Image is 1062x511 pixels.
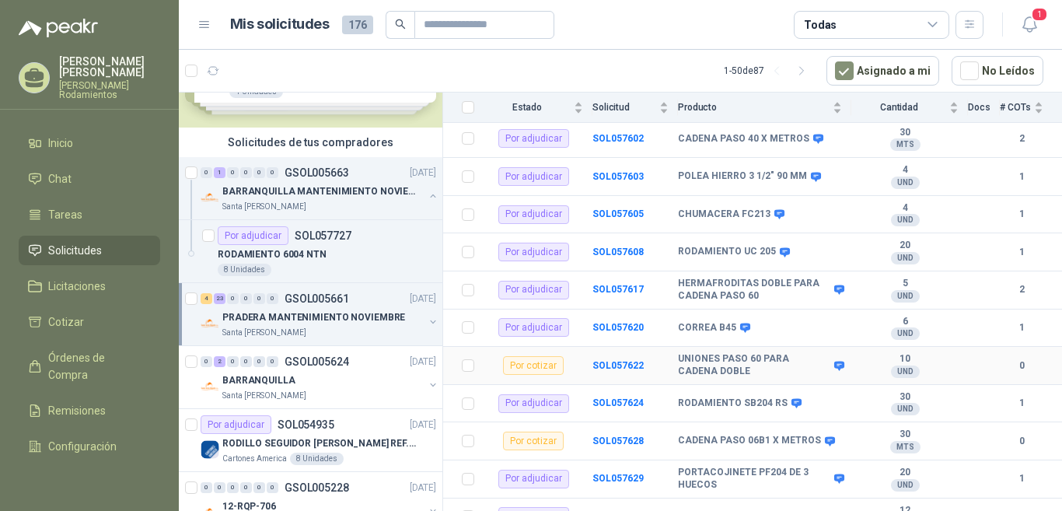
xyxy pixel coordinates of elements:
div: 0 [227,482,239,493]
div: 0 [240,356,252,367]
b: CADENA PASO 40 X METROS [678,133,809,145]
b: 2 [1000,131,1043,146]
img: Logo peakr [19,19,98,37]
span: Cantidad [851,102,946,113]
p: Cartones America [222,453,287,465]
div: Por adjudicar [498,318,569,337]
div: 0 [227,167,239,178]
div: 4 [201,293,212,304]
b: 0 [1000,434,1043,449]
p: SOL054935 [278,419,334,430]
div: UND [891,252,920,264]
p: [DATE] [410,292,436,306]
img: Company Logo [201,188,219,207]
th: Estado [484,93,592,123]
span: search [395,19,406,30]
b: HERMAFRODITAS DOBLE PARA CADENA PASO 60 [678,278,830,302]
b: PORTACOJINETE PF204 DE 3 HUECOS [678,467,830,491]
a: Órdenes de Compra [19,343,160,390]
div: 2 [214,356,225,367]
a: Remisiones [19,396,160,425]
b: POLEA HIERRO 3 1/2" 90 MM [678,170,807,183]
a: SOL057628 [592,436,644,446]
div: 0 [240,167,252,178]
b: 30 [851,391,959,404]
span: Producto [678,102,830,113]
div: 0 [267,482,278,493]
a: Chat [19,164,160,194]
a: Licitaciones [19,271,160,301]
p: SOL057727 [295,230,351,241]
span: Inicio [48,135,73,152]
span: 176 [342,16,373,34]
b: CADENA PASO 06B1 X METROS [678,435,821,447]
a: Inicio [19,128,160,158]
a: SOL057617 [592,284,644,295]
div: Por adjudicar [498,394,569,413]
button: No Leídos [952,56,1043,86]
div: Por adjudicar [218,226,288,245]
a: Solicitudes [19,236,160,265]
p: RODAMIENTO 6004 NTN [218,247,327,262]
a: Por adjudicarSOL057727RODAMIENTO 6004 NTN8 Unidades [179,220,442,283]
div: Por adjudicar [498,129,569,148]
a: SOL057624 [592,397,644,408]
div: Por adjudicar [201,415,271,434]
b: 1 [1000,207,1043,222]
p: Santa [PERSON_NAME] [222,390,306,402]
b: 10 [851,353,959,366]
div: Por adjudicar [498,205,569,224]
div: UND [891,327,920,340]
div: 0 [253,167,265,178]
span: Licitaciones [48,278,106,295]
b: 6 [851,316,959,328]
div: MTS [890,138,921,151]
div: MTS [890,441,921,453]
div: 0 [240,293,252,304]
span: Chat [48,170,72,187]
p: GSOL005228 [285,482,349,493]
b: 0 [1000,359,1043,373]
p: GSOL005663 [285,167,349,178]
div: UND [891,290,920,303]
a: Configuración [19,432,160,461]
a: SOL057602 [592,133,644,144]
p: GSOL005661 [285,293,349,304]
div: 1 - 50 de 87 [724,58,814,83]
b: 30 [851,127,959,139]
a: SOL057603 [592,171,644,182]
a: 0 1 0 0 0 0 GSOL005663[DATE] Company LogoBARRANQUILLA MANTENIMIENTO NOVIEMBRESanta [PERSON_NAME] [201,163,439,213]
b: 4 [851,164,959,177]
span: Estado [484,102,571,113]
b: CHUMACERA FC213 [678,208,770,221]
th: Solicitud [592,93,678,123]
b: 20 [851,467,959,479]
span: Solicitud [592,102,656,113]
p: BARRANQUILLA [222,373,295,388]
p: BARRANQUILLA MANTENIMIENTO NOVIEMBRE [222,184,416,199]
b: UNIONES PASO 60 PARA CADENA DOBLE [678,353,830,377]
div: 8 Unidades [290,453,344,465]
a: SOL057605 [592,208,644,219]
a: Tareas [19,200,160,229]
b: 2 [1000,282,1043,297]
div: 0 [253,482,265,493]
div: Todas [804,16,837,33]
a: SOL057622 [592,360,644,371]
b: 1 [1000,471,1043,486]
span: Solicitudes [48,242,102,259]
span: 1 [1031,7,1048,22]
b: 30 [851,429,959,441]
div: 8 Unidades [218,264,271,276]
div: 0 [227,293,239,304]
a: SOL057620 [592,322,644,333]
a: SOL057629 [592,473,644,484]
button: Asignado a mi [826,56,939,86]
div: 0 [267,293,278,304]
div: 0 [240,482,252,493]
